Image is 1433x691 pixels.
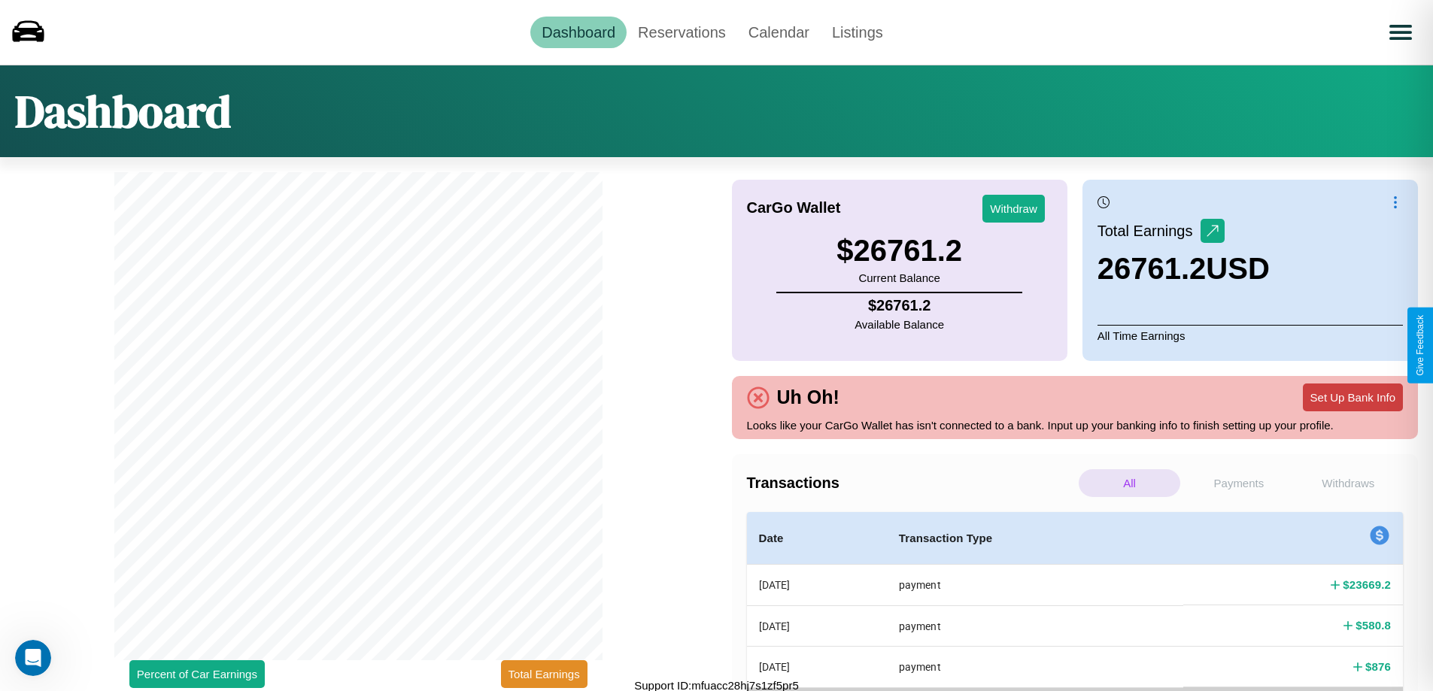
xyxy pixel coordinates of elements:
th: [DATE] [747,647,887,687]
h3: 26761.2 USD [1098,252,1270,286]
th: [DATE] [747,605,887,646]
h4: Transaction Type [899,529,1172,547]
h4: Uh Oh! [770,386,847,408]
th: payment [887,565,1184,606]
button: Withdraw [982,195,1045,223]
th: [DATE] [747,565,887,606]
h4: $ 23669.2 [1343,577,1391,593]
button: Percent of Car Earnings [129,660,265,688]
p: Looks like your CarGo Wallet has isn't connected to a bank. Input up your banking info to finish ... [747,415,1404,435]
h4: $ 580.8 [1356,617,1391,633]
p: Available Balance [855,314,944,335]
a: Reservations [627,17,737,48]
div: Give Feedback [1415,315,1425,376]
a: Listings [821,17,894,48]
p: Payments [1188,469,1289,497]
a: Calendar [737,17,821,48]
th: payment [887,647,1184,687]
th: payment [887,605,1184,646]
button: Set Up Bank Info [1303,383,1403,411]
h3: $ 26761.2 [836,234,962,268]
h4: Transactions [747,474,1075,492]
a: Dashboard [530,17,627,48]
h4: Date [759,529,875,547]
button: Total Earnings [501,660,587,688]
h4: $ 26761.2 [855,297,944,314]
h4: CarGo Wallet [747,199,841,217]
h1: Dashboard [15,80,231,142]
p: All [1079,469,1180,497]
p: Current Balance [836,268,962,288]
p: Total Earnings [1098,217,1201,244]
p: Withdraws [1298,469,1399,497]
button: Open menu [1380,11,1422,53]
h4: $ 876 [1365,659,1391,674]
p: All Time Earnings [1098,325,1403,346]
iframe: Intercom live chat [15,640,51,676]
